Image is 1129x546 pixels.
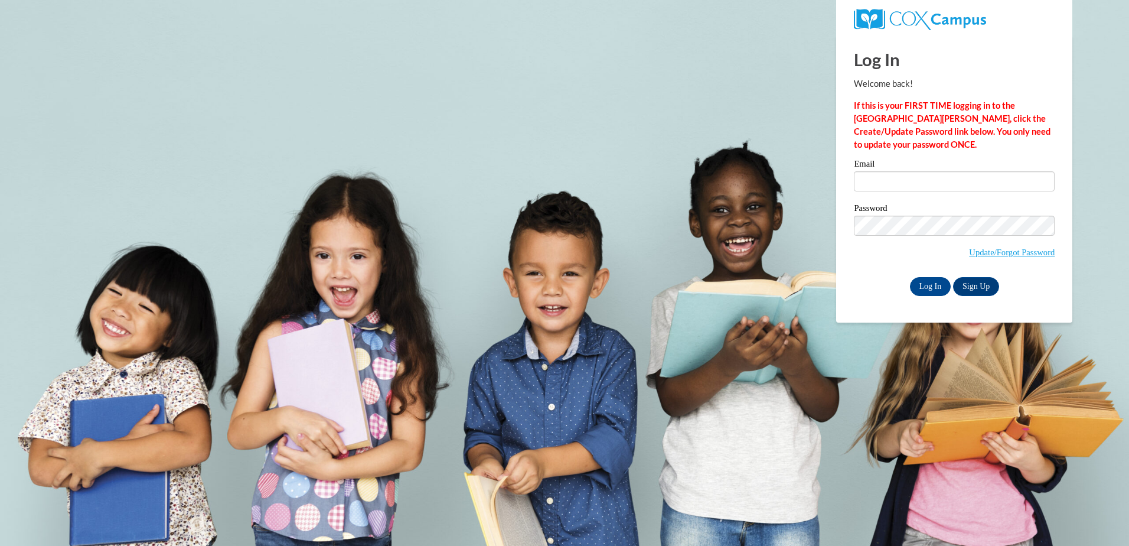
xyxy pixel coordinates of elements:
a: Sign Up [953,277,999,296]
p: Welcome back! [854,77,1055,90]
a: Update/Forgot Password [969,248,1055,257]
img: COX Campus [854,9,986,30]
a: COX Campus [854,14,986,24]
strong: If this is your FIRST TIME logging in to the [GEOGRAPHIC_DATA][PERSON_NAME], click the Create/Upd... [854,100,1050,149]
h1: Log In [854,47,1055,71]
label: Password [854,204,1055,216]
input: Log In [910,277,951,296]
label: Email [854,160,1055,171]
